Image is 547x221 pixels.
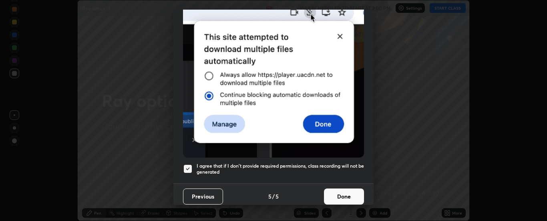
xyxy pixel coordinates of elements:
[268,192,271,201] h4: 5
[197,163,364,175] h5: I agree that if I don't provide required permissions, class recording will not be generated
[183,189,223,205] button: Previous
[276,192,279,201] h4: 5
[272,192,275,201] h4: /
[324,189,364,205] button: Done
